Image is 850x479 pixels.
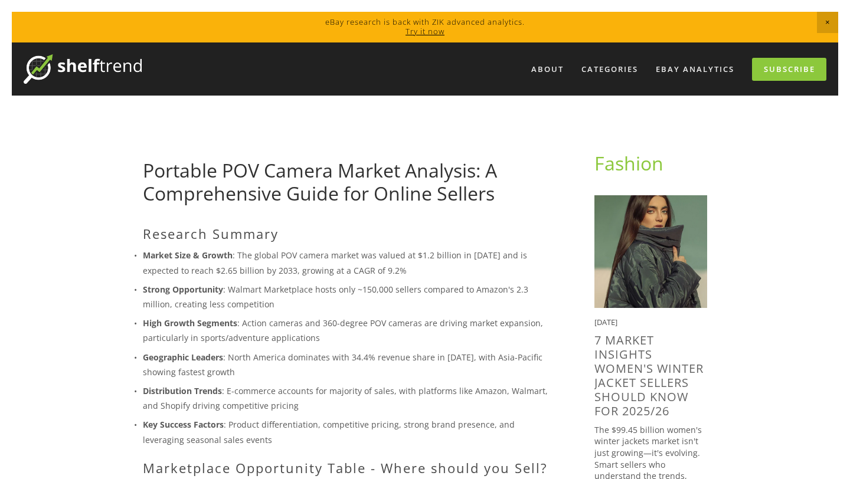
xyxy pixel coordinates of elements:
strong: Strong Opportunity [143,284,223,295]
h2: Marketplace Opportunity Table - Where should you Sell? [143,460,557,475]
a: Portable POV Camera Market Analysis: A Comprehensive Guide for Online Sellers [143,158,497,205]
div: Categories [574,60,646,79]
h2: Research Summary [143,226,557,241]
a: 7 Market Insights Women's Winter Jacket Sellers Should Know for 2025/26 [594,332,704,419]
a: Subscribe [752,58,826,81]
span: Close Announcement [817,12,838,33]
strong: High Growth Segments [143,317,237,329]
strong: Distribution Trends [143,385,222,396]
strong: Geographic Leaders [143,352,223,363]
p: : E-commerce accounts for majority of sales, with platforms like Amazon, Walmart, and Shopify dri... [143,383,557,413]
a: Try it now [406,26,444,37]
a: eBay Analytics [648,60,742,79]
img: 7 Market Insights Women's Winter Jacket Sellers Should Know for 2025/26 [594,195,707,308]
strong: Market Size & Growth [143,250,233,261]
p: : Action cameras and 360-degree POV cameras are driving market expansion, particularly in sports/... [143,316,557,345]
a: Fashion [594,150,663,176]
img: ShelfTrend [24,54,142,84]
strong: Key Success Factors [143,419,224,430]
p: : North America dominates with 34.4% revenue share in [DATE], with Asia-Pacific showing fastest g... [143,350,557,379]
p: : Walmart Marketplace hosts only ~150,000 sellers compared to Amazon's 2.3 million, creating less... [143,282,557,311]
p: : The global POV camera market was valued at $1.2 billion in [DATE] and is expected to reach $2.6... [143,248,557,277]
time: [DATE] [594,317,617,327]
a: About [524,60,571,79]
p: : Product differentiation, competitive pricing, strong brand presence, and leveraging seasonal sa... [143,417,557,447]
